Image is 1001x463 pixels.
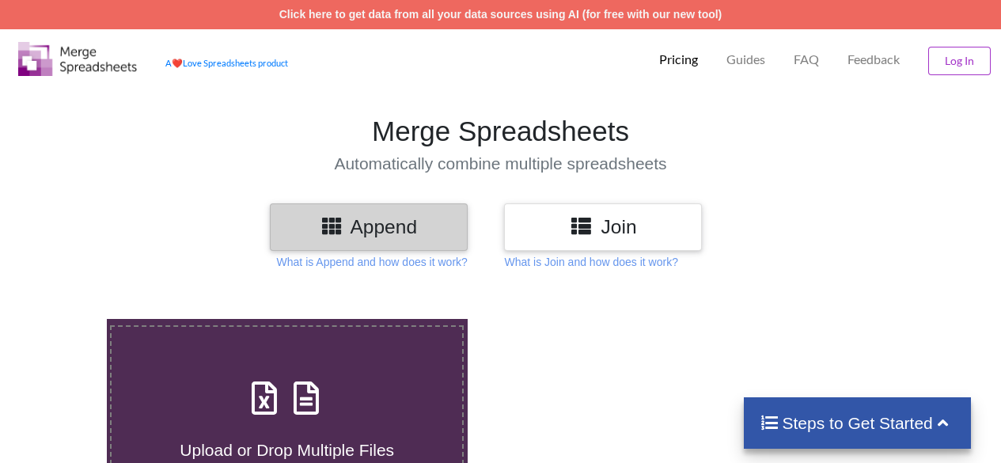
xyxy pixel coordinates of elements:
[726,51,765,68] p: Guides
[277,254,468,270] p: What is Append and how does it work?
[659,51,698,68] p: Pricing
[516,215,690,238] h3: Join
[172,58,183,68] span: heart
[928,47,991,75] button: Log In
[279,8,722,21] a: Click here to get data from all your data sources using AI (for free with our new tool)
[165,58,288,68] a: AheartLove Spreadsheets product
[282,215,456,238] h3: Append
[504,254,677,270] p: What is Join and how does it work?
[847,53,900,66] span: Feedback
[794,51,819,68] p: FAQ
[18,42,137,76] img: Logo.png
[760,413,955,433] h4: Steps to Get Started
